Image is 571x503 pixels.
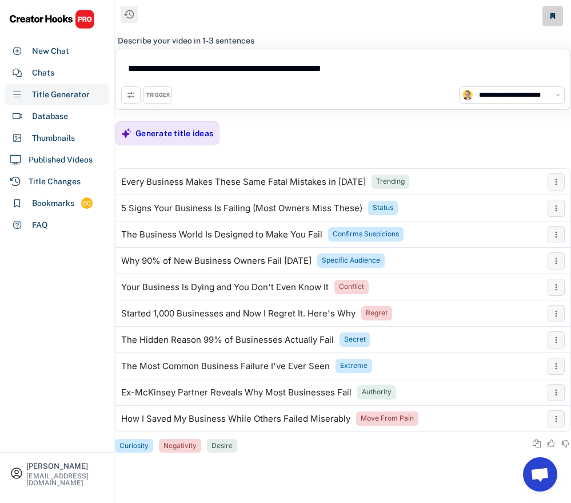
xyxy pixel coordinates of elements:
div: Trending [376,177,405,187]
div: Authority [362,387,392,397]
div: Title Changes [29,176,81,188]
div: FAQ [32,219,48,231]
div: Curiosity [119,441,149,451]
img: channels4_profile.jpg [462,90,473,100]
div: Thumbnails [32,132,75,144]
img: CHPRO%20Logo.svg [9,9,95,29]
a: Open chat [523,457,557,492]
div: Chats [32,67,54,79]
div: Every Business Makes These Same Fatal Mistakes in [DATE] [121,177,366,187]
div: [EMAIL_ADDRESS][DOMAIN_NAME] [26,473,104,486]
div: Your Business Is Dying and You Don't Even Know It [121,283,329,292]
div: TRIGGER [146,92,170,99]
div: Regret [366,308,388,318]
div: How I Saved My Business While Others Failed Miserably [121,414,350,423]
div: Published Videos [29,154,93,166]
div: Status [373,203,393,213]
div: The Most Common Business Failure I've Ever Seen [121,362,330,371]
div: The Hidden Reason 99% of Businesses Actually Fail [121,335,334,344]
div: Specific Audience [322,256,380,266]
div: Why 90% of New Business Owners Fail [DATE] [121,256,312,266]
div: 5 Signs Your Business Is Failing (Most Owners Miss These) [121,204,362,213]
div: Desire [211,441,233,451]
div: Confirms Suspicions [333,229,399,239]
div: New Chat [32,45,69,57]
div: Database [32,110,68,122]
div: Extreme [340,361,368,371]
div: Secret [344,335,366,344]
div: Conflict [339,282,364,292]
div: Bookmarks [32,197,74,209]
div: Title Generator [32,89,90,101]
div: [PERSON_NAME] [26,462,104,470]
div: Move From Pain [361,414,414,423]
div: Negativity [163,441,197,451]
div: 50 [81,199,93,208]
div: The Business World Is Designed to Make You Fail [121,230,322,239]
div: Generate title ideas [135,128,213,138]
div: Ex-McKinsey Partner Reveals Why Most Businesses Fail [121,388,352,397]
div: Started 1,000 Businesses and Now I Regret It. Here's Why [121,309,356,318]
div: Describe your video in 1-3 sentences [118,35,254,46]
